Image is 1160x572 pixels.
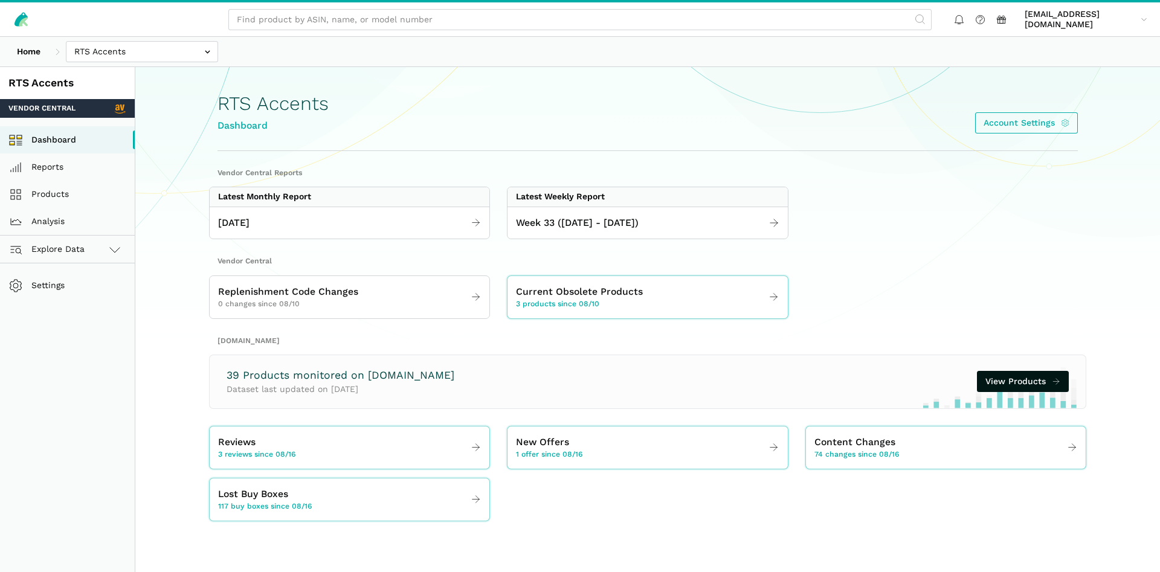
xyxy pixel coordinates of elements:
[516,435,569,450] span: New Offers
[516,191,605,202] div: Latest Weekly Report
[814,435,895,450] span: Content Changes
[218,501,312,512] span: 117 buy boxes since 08/16
[507,211,787,235] a: Week 33 ([DATE] - [DATE])
[13,242,85,257] span: Explore Data
[228,9,932,30] input: Find product by ASIN, name, or model number
[814,449,899,460] span: 74 changes since 08/16
[1025,9,1136,30] span: [EMAIL_ADDRESS][DOMAIN_NAME]
[218,191,311,202] div: Latest Monthly Report
[217,256,1078,267] h2: Vendor Central
[806,431,1086,464] a: Content Changes 74 changes since 08/16
[210,211,489,235] a: [DATE]
[218,216,250,231] span: [DATE]
[8,76,126,91] div: RTS Accents
[218,284,358,300] span: Replenishment Code Changes
[507,280,787,314] a: Current Obsolete Products 3 products since 08/10
[227,368,454,383] h3: 39 Products monitored on [DOMAIN_NAME]
[516,284,643,300] span: Current Obsolete Products
[217,93,329,114] h1: RTS Accents
[218,299,300,310] span: 0 changes since 08/10
[516,216,639,231] span: Week 33 ([DATE] - [DATE])
[1020,7,1152,32] a: [EMAIL_ADDRESS][DOMAIN_NAME]
[8,103,76,114] span: Vendor Central
[8,41,49,62] a: Home
[516,299,599,310] span: 3 products since 08/10
[218,487,288,502] span: Lost Buy Boxes
[210,280,489,314] a: Replenishment Code Changes 0 changes since 08/10
[516,449,582,460] span: 1 offer since 08/16
[975,112,1078,133] a: Account Settings
[217,336,1078,347] h2: [DOMAIN_NAME]
[227,383,454,396] p: Dataset last updated on [DATE]
[507,431,787,464] a: New Offers 1 offer since 08/16
[977,371,1069,392] a: View Products
[210,431,489,464] a: Reviews 3 reviews since 08/16
[218,435,256,450] span: Reviews
[985,375,1046,388] span: View Products
[217,118,329,133] div: Dashboard
[66,41,218,62] input: RTS Accents
[210,483,489,516] a: Lost Buy Boxes 117 buy boxes since 08/16
[217,168,1078,179] h2: Vendor Central Reports
[218,449,295,460] span: 3 reviews since 08/16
